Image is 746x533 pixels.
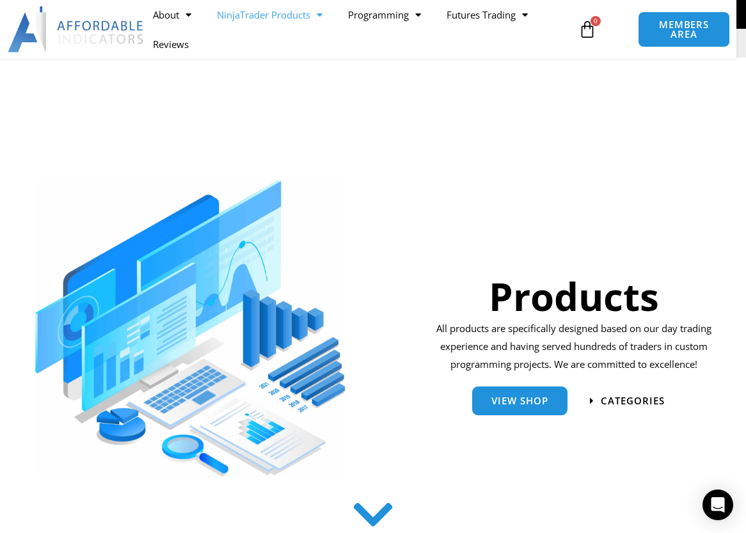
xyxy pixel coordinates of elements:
span: View Shop [491,396,548,406]
span: MEMBERS AREA [651,20,716,39]
img: ProductsSection scaled | Affordable Indicators – NinjaTrader [35,180,345,476]
h1: Products [412,269,736,323]
p: All products are specifically designed based on our day trading experience and having served hund... [412,320,736,374]
a: View Shop [472,386,567,415]
img: LogoAI | Affordable Indicators – NinjaTrader [8,6,145,52]
a: categories [590,396,665,406]
a: MEMBERS AREA [638,12,729,47]
span: 0 [591,16,601,26]
span: categories [601,396,665,406]
a: Reviews [140,29,202,59]
a: 0 [559,11,615,48]
div: Open Intercom Messenger [702,489,733,520]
